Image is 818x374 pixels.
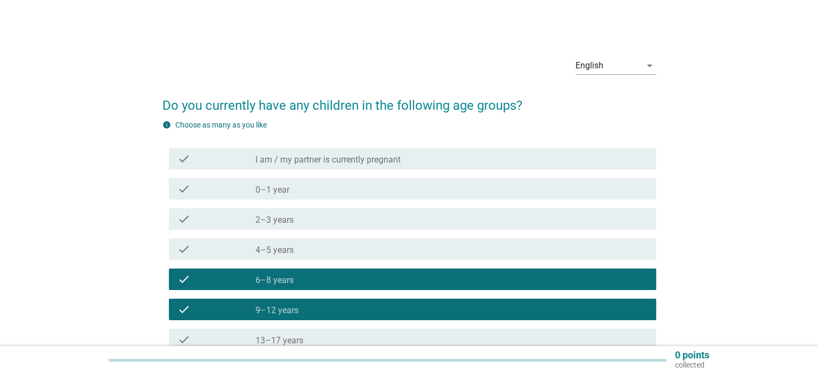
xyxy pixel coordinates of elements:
i: check [177,303,190,316]
label: 0–1 year [255,185,289,195]
label: 2–3 years [255,215,294,225]
label: 9–12 years [255,305,298,316]
label: 6–8 years [255,275,294,286]
label: I am / my partner is currently pregnant [255,154,401,165]
p: collected [675,360,709,370]
i: check [177,333,190,346]
label: 4–5 years [255,245,294,256]
i: check [177,182,190,195]
label: 13–17 years [255,335,303,346]
i: check [177,152,190,165]
i: arrow_drop_down [643,59,656,72]
i: check [177,213,190,225]
label: Choose as many as you like [175,121,267,129]
p: 0 points [675,350,709,360]
h2: Do you currently have any children in the following age groups? [162,85,656,115]
i: check [177,273,190,286]
i: info [162,121,171,129]
div: English [575,61,603,70]
i: check [177,243,190,256]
